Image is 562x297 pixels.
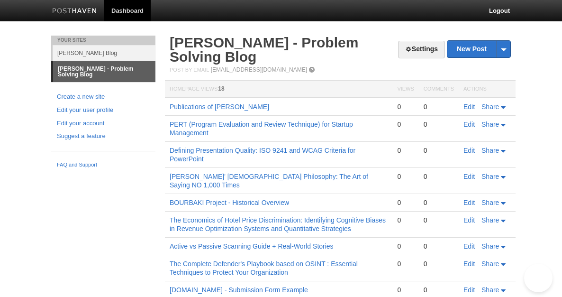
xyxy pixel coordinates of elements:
a: Edit [463,121,475,128]
iframe: Help Scout Beacon - Open [524,264,553,292]
a: Edit [463,216,475,224]
a: Active vs Passive Scanning Guide + Real-World Stories [170,242,334,250]
div: 0 [397,172,414,181]
div: 0 [424,146,454,155]
div: 0 [424,120,454,129]
span: Share [481,147,499,154]
span: 18 [218,85,224,92]
a: FAQ and Support [57,161,150,169]
a: Edit your account [57,119,150,129]
a: Edit [463,260,475,268]
span: Share [481,242,499,250]
div: 0 [424,172,454,181]
a: [PERSON_NAME] - Problem Solving Blog [170,35,358,65]
div: 0 [424,216,454,224]
div: 0 [397,102,414,111]
a: Defining Presentation Quality: ISO 9241 and WCAG Criteria for PowerPoint [170,147,355,163]
span: Share [481,199,499,206]
div: 0 [424,102,454,111]
span: Share [481,216,499,224]
span: Share [481,173,499,180]
div: 0 [424,198,454,207]
span: Share [481,103,499,111]
a: The Economics of Hotel Price Discrimination: Identifying Cognitive Biases in Revenue Optimization... [170,216,386,232]
a: [PERSON_NAME] - Problem Solving Blog [53,61,155,82]
div: 0 [424,260,454,268]
a: Settings [398,41,445,58]
span: Post by Email [170,67,209,73]
a: [DOMAIN_NAME] - Submission Form Example [170,286,308,294]
a: Create a new site [57,92,150,102]
a: PERT (Program Evaluation and Review Technique) for Startup Management [170,121,353,137]
a: [PERSON_NAME]' [DEMOGRAPHIC_DATA] Philosophy: The Art of Saying NO 1,000 Times [170,173,368,189]
div: 0 [397,286,414,294]
a: The Complete Defender's Playbook based on OSINT : Essential Techniques to Protect Your Organization [170,260,358,276]
a: BOURBAKI Project - Historical Overview [170,199,289,206]
a: Publications of [PERSON_NAME] [170,103,269,111]
div: 0 [397,198,414,207]
a: Edit [463,103,475,111]
a: Edit [463,147,475,154]
th: Comments [419,81,459,98]
span: Share [481,121,499,128]
div: 0 [424,286,454,294]
span: Share [481,260,499,268]
a: [EMAIL_ADDRESS][DOMAIN_NAME] [211,66,307,73]
a: New Post [447,41,510,57]
li: Your Sites [51,36,155,45]
div: 0 [397,216,414,224]
th: Actions [459,81,516,98]
th: Homepage Views [165,81,392,98]
a: Edit [463,199,475,206]
div: 0 [397,120,414,129]
div: 0 [397,146,414,155]
span: Share [481,286,499,294]
a: Suggest a feature [57,131,150,141]
a: Edit [463,242,475,250]
th: Views [392,81,418,98]
a: Edit [463,173,475,180]
div: 0 [424,242,454,251]
img: Posthaven-bar [52,8,97,15]
a: Edit your user profile [57,105,150,115]
div: 0 [397,242,414,251]
div: 0 [397,260,414,268]
a: [PERSON_NAME] Blog [53,45,155,61]
a: Edit [463,286,475,294]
